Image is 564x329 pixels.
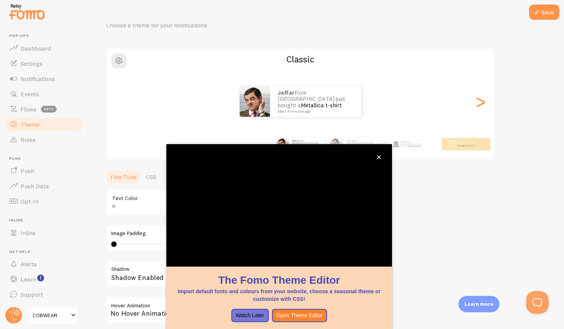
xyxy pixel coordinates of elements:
[21,291,43,298] span: Support
[231,309,269,323] button: Watch Later
[5,71,83,86] a: Notifications
[21,136,36,143] span: Rules
[41,106,57,113] span: beta
[5,163,83,178] a: Push
[330,138,342,150] img: Fomo
[106,261,334,288] div: Shadow Enabled
[33,311,69,320] span: COBWEAR
[21,75,55,83] span: Notifications
[111,230,329,237] label: Image Padding
[278,110,351,113] small: about 4 minutes ago
[292,139,299,142] strong: Jaffar
[5,132,83,147] a: Rules
[276,138,289,150] img: Fomo
[5,41,83,56] a: Dashboard
[8,2,46,21] img: fomo-relay-logo-orange.svg
[106,21,288,30] p: Choose a theme for your notifications
[5,102,83,117] a: Flows beta
[5,225,83,240] a: Inline
[5,256,83,272] a: Alerts
[21,182,49,190] span: Push Data
[448,147,477,149] small: about 4 minutes ago
[347,139,379,149] p: from [GEOGRAPHIC_DATA] just bought a
[141,169,161,184] a: CSS
[5,117,83,132] a: Theme
[21,121,39,128] span: Theme
[375,153,383,161] button: close,
[272,309,327,323] button: Open Theme Editor
[5,287,83,302] a: Support
[393,141,399,147] img: Fomo
[107,53,494,65] h2: Classic
[278,89,295,96] strong: Jaffar
[347,139,354,142] strong: Jaffar
[21,229,35,237] span: Inline
[408,145,421,147] a: Metallica t-shirt
[464,300,493,308] p: Learn more
[21,260,37,268] span: Alerts
[301,102,342,109] a: Metallica t-shirt
[21,167,34,175] span: Push
[175,273,383,288] h1: The Fomo Theme Editor
[476,74,485,129] div: Next slide
[400,141,406,143] strong: Jaffar
[21,275,36,283] span: Learn
[448,139,455,142] strong: Jaffar
[5,272,83,287] a: Learn
[5,178,83,194] a: Push Data
[9,250,83,254] span: Get Help
[240,86,270,117] img: Fomo
[278,90,354,113] p: from [GEOGRAPHIC_DATA] just bought a
[457,144,473,147] a: Metallica t-shirt
[21,60,43,67] span: Settings
[458,296,499,312] div: Learn more
[21,90,39,98] span: Events
[9,33,83,38] span: Pop-ups
[9,156,83,161] span: Push
[21,197,38,205] span: Opt-In
[526,291,549,314] iframe: Help Scout Beacon - Open
[21,105,36,113] span: Flows
[5,194,83,209] a: Opt-In
[5,56,83,71] a: Settings
[400,140,426,148] p: from [GEOGRAPHIC_DATA] just bought a
[292,139,322,149] p: from [GEOGRAPHIC_DATA] just bought a
[106,297,334,324] div: No Hover Animation
[448,139,478,149] p: from [GEOGRAPHIC_DATA] just bought a
[27,306,79,324] a: COBWEAR
[5,86,83,102] a: Events
[175,288,383,303] p: Import default fonts and colours from your website, choose a seasonal theme or customize with CSS!
[106,169,141,184] a: Fine Tune
[21,45,51,52] span: Dashboard
[9,218,83,223] span: Inline
[37,275,44,281] svg: <p>Watch New Feature Tutorials!</p>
